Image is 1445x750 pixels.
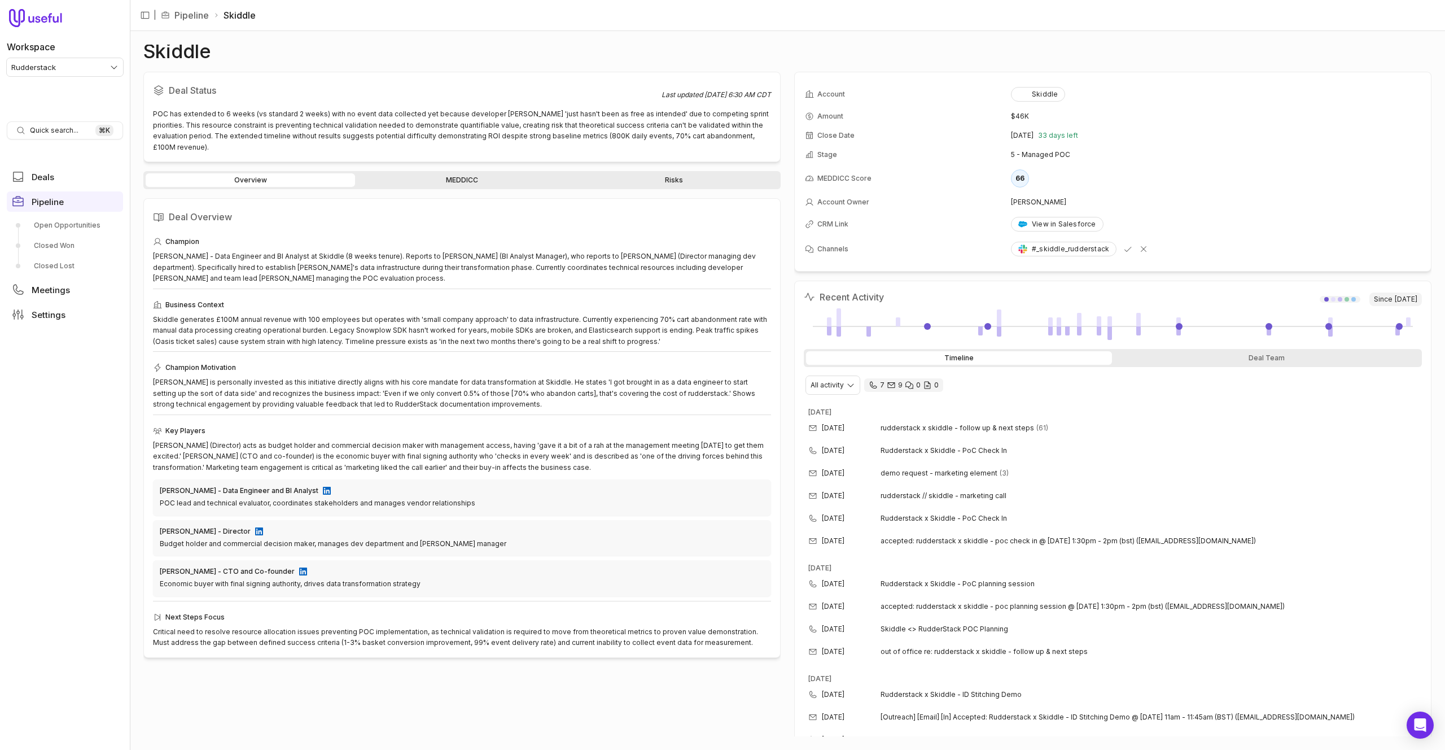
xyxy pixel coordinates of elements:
[32,198,64,206] span: Pipeline
[1407,712,1434,739] div: Open Intercom Messenger
[153,314,771,347] div: Skiddle generates £100M annual revenue with 100 employees but operates with 'small company approa...
[569,173,778,187] a: Risks
[32,286,70,294] span: Meetings
[1121,242,1135,256] button: Confirm and add @Useful to this channel
[153,611,771,624] div: Next Steps Focus
[1000,469,1009,478] span: 3 emails in thread
[1018,220,1096,229] div: View in Salesforce
[95,125,113,136] kbd: ⌘ K
[822,491,844,500] time: [DATE]
[1011,217,1104,232] a: View in Salesforce
[822,579,844,588] time: [DATE]
[299,568,307,575] img: LinkedIn
[153,298,771,312] div: Business Context
[817,198,869,207] span: Account Owner
[30,126,78,135] span: Quick search...
[1395,295,1417,304] time: [DATE]
[323,487,331,495] img: LinkedIn
[1011,131,1034,140] time: [DATE]
[7,167,123,187] a: Deals
[881,579,1404,588] span: Rudderstack x Skiddle - PoC planning session
[143,45,211,58] h1: Skiddle
[822,514,844,523] time: [DATE]
[881,713,1355,722] span: [Outreach] [Email] [In] Accepted: Rudderstack x Skiddle - ID Stitching Demo @ [DATE] 11am - 11:45...
[1018,245,1109,254] div: #_skiddle_rudderstack
[822,647,844,656] time: [DATE]
[822,690,844,699] time: [DATE]
[881,514,1404,523] span: Rudderstack x Skiddle - PoC Check In
[174,8,209,22] a: Pipeline
[881,469,997,478] span: demo request - marketing element
[1011,107,1421,125] td: $46K
[1137,242,1150,256] button: Reject
[822,537,844,546] time: [DATE]
[808,408,831,416] time: [DATE]
[822,713,844,722] time: [DATE]
[817,245,848,254] span: Channels
[822,602,844,611] time: [DATE]
[817,131,855,140] span: Close Date
[1038,131,1078,140] span: 33 days left
[7,40,55,54] label: Workspace
[7,304,123,325] a: Settings
[213,8,256,22] li: Skiddle
[806,351,1112,365] div: Timeline
[160,578,764,590] div: Economic buyer with final signing authority, drives data transformation strategy
[153,108,771,152] div: POC has extended to 6 weeks (vs standard 2 weeks) with no event data collected yet because develo...
[7,280,123,300] a: Meetings
[1369,293,1422,306] span: Since
[146,173,355,187] a: Overview
[864,378,943,392] div: 7 calls and 9 email threads
[1114,351,1420,365] div: Deal Team
[1036,424,1048,433] span: 61 emails in thread
[704,90,771,99] time: [DATE] 6:30 AM CDT
[822,735,844,744] time: [DATE]
[881,602,1285,611] span: accepted: rudderstack x skiddle - poc planning session @ [DATE] 1:30pm - 2pm (bst) ([EMAIL_ADDRES...
[7,257,123,275] a: Closed Lost
[881,424,1034,433] span: rudderstack x skiddle - follow up & next steps
[1011,146,1421,164] td: 5 - Managed POC
[153,424,771,438] div: Key Players
[153,361,771,374] div: Champion Motivation
[153,440,771,473] div: [PERSON_NAME] (Director) acts as budget holder and commercial decision maker with management acce...
[32,173,54,181] span: Deals
[357,173,567,187] a: MEDDICC
[817,112,843,121] span: Amount
[7,237,123,255] a: Closed Won
[881,537,1256,546] span: accepted: rudderstack x skiddle - poc check in @ [DATE] 1:30pm - 2pm (bst) ([EMAIL_ADDRESS][DOMAI...
[137,7,154,24] button: Collapse sidebar
[153,235,771,248] div: Champion
[822,625,844,634] time: [DATE]
[1011,242,1116,256] a: #_skiddle_rudderstack
[817,174,872,183] span: MEDDICC Score
[808,564,831,572] time: [DATE]
[1011,169,1029,187] div: 66
[881,491,1006,500] span: rudderstack // skiddle - marketing call
[7,191,123,212] a: Pipeline
[822,424,844,433] time: [DATE]
[153,81,662,99] h2: Deal Status
[1011,87,1065,102] button: Skiddle
[160,527,251,536] div: [PERSON_NAME] - Director
[7,216,123,275] div: Pipeline submenu
[255,527,263,535] img: LinkedIn
[817,220,848,229] span: CRM Link
[153,251,771,284] div: [PERSON_NAME] - Data Engineer and BI Analyst at Skiddle (8 weeks tenure). Reports to [PERSON_NAME...
[1011,193,1421,211] td: [PERSON_NAME]
[808,674,831,683] time: [DATE]
[822,446,844,455] time: [DATE]
[1018,90,1058,99] div: Skiddle
[817,150,837,159] span: Stage
[160,567,295,576] div: [PERSON_NAME] - CTO and Co-founder
[160,486,318,495] div: [PERSON_NAME] - Data Engineer and BI Analyst
[160,498,764,509] div: POC lead and technical evaluator, coordinates stakeholders and manages vendor relationships
[804,290,884,304] h2: Recent Activity
[881,647,1088,656] span: out of office re: rudderstack x skiddle - follow up & next steps
[160,538,764,550] div: Budget holder and commercial decision maker, manages dev department and [PERSON_NAME] manager
[881,625,1404,634] span: Skiddle <> RudderStack POC Planning
[881,690,1404,699] span: Rudderstack x Skiddle - ID Stitching Demo
[881,446,1404,455] span: Rudderstack x Skiddle - PoC Check In
[153,208,771,226] h2: Deal Overview
[154,8,156,22] span: |
[153,626,771,648] div: Critical need to resolve resource allocation issues preventing POC implementation, as technical v...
